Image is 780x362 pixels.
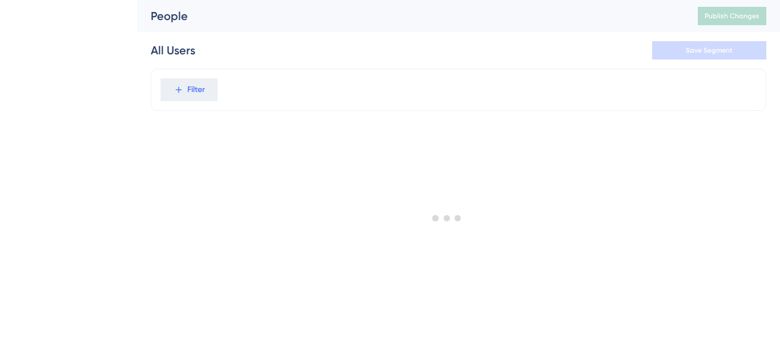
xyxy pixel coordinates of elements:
div: All Users [151,42,195,58]
span: Save Segment [686,46,733,55]
span: Publish Changes [705,11,759,21]
button: Publish Changes [698,7,766,25]
button: Save Segment [652,41,766,59]
div: People [151,8,669,24]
